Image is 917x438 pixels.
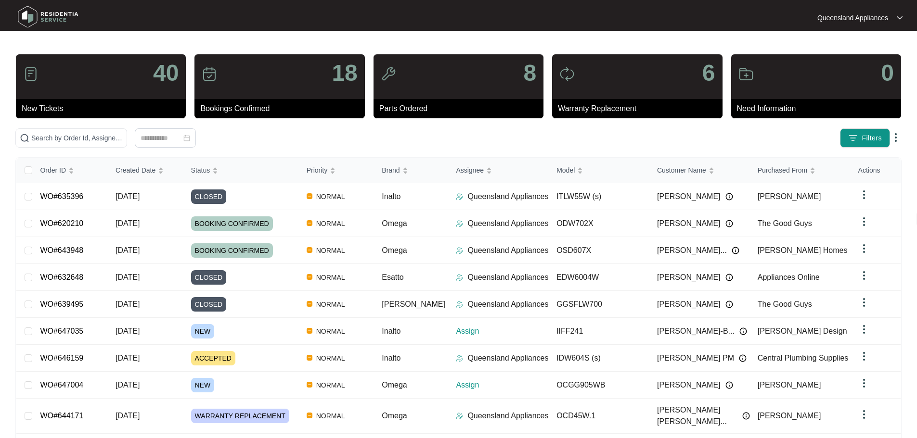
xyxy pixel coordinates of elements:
[20,133,29,143] img: search-icon
[858,216,870,227] img: dropdown arrow
[307,413,312,418] img: Vercel Logo
[32,158,108,183] th: Order ID
[549,183,649,210] td: ITLW55W (s)
[307,165,328,175] span: Priority
[116,192,140,200] span: [DATE]
[307,274,312,280] img: Vercel Logo
[732,247,739,254] img: Info icon
[467,299,548,310] p: Queensland Appliances
[456,274,464,281] img: Assigner Icon
[312,352,349,364] span: NORMAL
[191,324,215,338] span: NEW
[191,165,210,175] span: Status
[448,158,549,183] th: Assignee
[22,103,186,114] p: New Tickets
[116,273,140,281] span: [DATE]
[191,409,289,423] span: WARRANTY REPLACEMENT
[725,381,733,389] img: Info icon
[382,165,400,175] span: Brand
[523,62,536,85] p: 8
[725,274,733,281] img: Info icon
[382,354,400,362] span: Inalto
[858,350,870,362] img: dropdown arrow
[657,325,735,337] span: [PERSON_NAME]-B...
[40,273,83,281] a: WO#632648
[307,220,312,226] img: Vercel Logo
[382,273,403,281] span: Esatto
[382,219,407,227] span: Omega
[40,300,83,308] a: WO#639495
[191,351,235,365] span: ACCEPTED
[558,103,722,114] p: Warranty Replacement
[191,270,227,285] span: CLOSED
[31,133,123,143] input: Search by Order Id, Assignee Name, Customer Name, Brand and Model
[381,66,396,82] img: icon
[549,158,649,183] th: Model
[758,192,821,200] span: [PERSON_NAME]
[758,381,821,389] span: [PERSON_NAME]
[549,372,649,399] td: OCGG905WB
[739,327,747,335] img: Info icon
[312,299,349,310] span: NORMAL
[858,297,870,308] img: dropdown arrow
[897,15,903,20] img: dropdown arrow
[40,412,83,420] a: WO#644171
[191,189,227,204] span: CLOSED
[858,270,870,281] img: dropdown arrow
[742,412,750,420] img: Info icon
[116,381,140,389] span: [DATE]
[848,133,858,143] img: filter icon
[202,66,217,82] img: icon
[183,158,299,183] th: Status
[312,272,349,283] span: NORMAL
[382,381,407,389] span: Omega
[40,327,83,335] a: WO#647035
[191,297,227,312] span: CLOSED
[657,299,721,310] span: [PERSON_NAME]
[758,354,849,362] span: Central Plumbing Supplies
[858,189,870,200] img: dropdown arrow
[40,165,66,175] span: Order ID
[382,300,445,308] span: [PERSON_NAME]
[456,220,464,227] img: Assigner Icon
[758,219,812,227] span: The Good Guys
[312,410,349,422] span: NORMAL
[890,132,902,143] img: dropdown arrow
[116,354,140,362] span: [DATE]
[108,158,183,183] th: Created Date
[858,324,870,335] img: dropdown arrow
[739,354,747,362] img: Info icon
[307,301,312,307] img: Vercel Logo
[556,165,575,175] span: Model
[649,158,750,183] th: Customer Name
[549,318,649,345] td: IIFF241
[456,165,484,175] span: Assignee
[657,218,721,229] span: [PERSON_NAME]
[758,246,848,254] span: [PERSON_NAME] Homes
[40,381,83,389] a: WO#647004
[116,300,140,308] span: [DATE]
[40,354,83,362] a: WO#646159
[23,66,39,82] img: icon
[116,327,140,335] span: [DATE]
[549,210,649,237] td: ODW702X
[153,62,179,85] p: 40
[657,245,727,256] span: [PERSON_NAME]...
[725,193,733,200] img: Info icon
[467,191,548,202] p: Queensland Appliances
[862,133,882,143] span: Filters
[657,404,737,427] span: [PERSON_NAME] [PERSON_NAME]...
[40,246,83,254] a: WO#643948
[14,2,82,31] img: residentia service logo
[549,291,649,318] td: GGSFLW700
[191,243,273,258] span: BOOKING CONFIRMED
[750,158,851,183] th: Purchased From
[657,165,706,175] span: Customer Name
[758,412,821,420] span: [PERSON_NAME]
[307,355,312,361] img: Vercel Logo
[851,158,901,183] th: Actions
[858,409,870,420] img: dropdown arrow
[657,352,734,364] span: [PERSON_NAME] PM
[725,220,733,227] img: Info icon
[456,300,464,308] img: Assigner Icon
